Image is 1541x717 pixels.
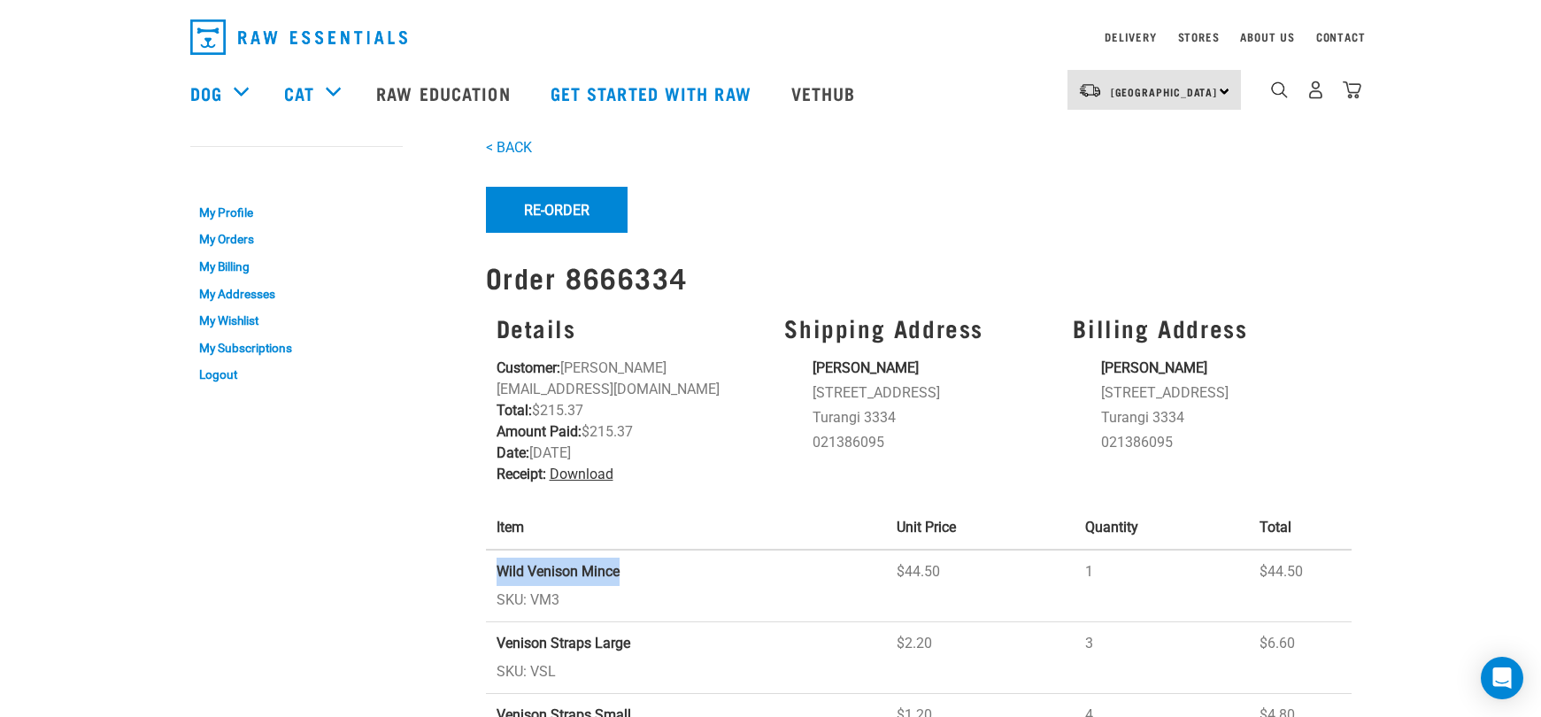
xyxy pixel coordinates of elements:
a: My Addresses [190,281,403,308]
li: 021386095 [1101,432,1340,453]
a: About Us [1240,34,1294,40]
a: Contact [1316,34,1366,40]
a: Download [550,466,613,482]
a: Vethub [774,58,878,128]
strong: Amount Paid: [497,423,582,440]
li: Turangi 3334 [813,407,1052,428]
a: Logout [190,361,403,389]
a: Raw Education [358,58,532,128]
button: Re-Order [486,187,628,233]
li: [STREET_ADDRESS] [813,382,1052,404]
a: My Orders [190,227,403,254]
li: 021386095 [813,432,1052,453]
th: Total [1249,506,1352,550]
a: My Profile [190,199,403,227]
td: 1 [1075,550,1249,622]
strong: [PERSON_NAME] [1101,359,1207,376]
th: Unit Price [886,506,1075,550]
h3: Billing Address [1073,314,1340,342]
strong: Venison Straps Large [497,635,630,651]
td: $6.60 [1249,622,1352,694]
img: home-icon@2x.png [1343,81,1361,99]
a: < BACK [486,139,532,156]
a: My Account [190,164,276,172]
strong: Date: [497,444,529,461]
div: Open Intercom Messenger [1481,657,1523,699]
td: SKU: VM3 [486,550,887,622]
a: My Billing [190,253,403,281]
h1: Order 8666334 [486,261,1352,293]
img: home-icon-1@2x.png [1271,81,1288,98]
th: Item [486,506,887,550]
a: Dog [190,80,222,106]
a: My Wishlist [190,307,403,335]
a: Get started with Raw [533,58,774,128]
td: SKU: VSL [486,622,887,694]
td: $2.20 [886,622,1075,694]
a: Cat [284,80,314,106]
div: [PERSON_NAME][EMAIL_ADDRESS][DOMAIN_NAME] $215.37 $215.37 [DATE] [486,304,774,496]
td: $44.50 [1249,550,1352,622]
img: Raw Essentials Logo [190,19,407,55]
li: [STREET_ADDRESS] [1101,382,1340,404]
strong: Total: [497,402,532,419]
td: 3 [1075,622,1249,694]
strong: Wild Venison Mince [497,563,620,580]
strong: Customer: [497,359,560,376]
img: van-moving.png [1078,82,1102,98]
strong: Receipt: [497,466,546,482]
strong: [PERSON_NAME] [813,359,919,376]
h3: Details [497,314,764,342]
a: Stores [1178,34,1220,40]
span: [GEOGRAPHIC_DATA] [1111,89,1218,95]
a: My Subscriptions [190,335,403,362]
th: Quantity [1075,506,1249,550]
td: $44.50 [886,550,1075,622]
nav: dropdown navigation [176,12,1366,62]
a: Delivery [1105,34,1156,40]
img: user.png [1306,81,1325,99]
h3: Shipping Address [784,314,1052,342]
li: Turangi 3334 [1101,407,1340,428]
